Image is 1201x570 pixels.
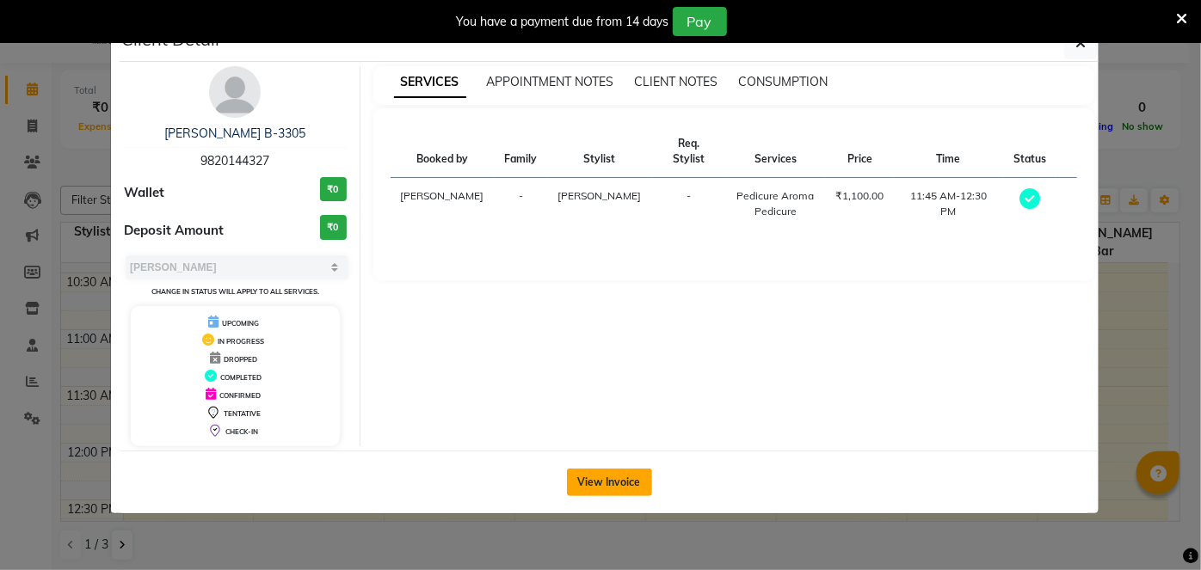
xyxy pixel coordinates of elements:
[487,74,614,89] span: APPOINTMENT NOTES
[635,74,718,89] span: CLIENT NOTES
[124,183,164,203] span: Wallet
[224,409,261,418] span: TENTATIVE
[558,189,642,202] span: [PERSON_NAME]
[894,178,1003,230] td: 11:45 AM-12:30 PM
[218,337,264,346] span: IN PROGRESS
[736,188,816,219] div: Pedicure Aroma Pedicure
[219,391,261,400] span: CONFIRMED
[320,215,347,240] h3: ₹0
[391,126,495,178] th: Booked by
[320,177,347,202] h3: ₹0
[124,221,224,241] span: Deposit Amount
[548,126,652,178] th: Stylist
[726,126,826,178] th: Services
[457,13,669,31] div: You have a payment due from 14 days
[200,153,269,169] span: 9820144327
[495,126,548,178] th: Family
[567,469,652,496] button: View Invoice
[835,188,884,204] div: ₹1,100.00
[673,7,727,36] button: Pay
[825,126,894,178] th: Price
[739,74,828,89] span: CONSUMPTION
[164,126,305,141] a: [PERSON_NAME] B-3305
[224,355,257,364] span: DROPPED
[151,287,319,296] small: Change in status will apply to all services.
[1003,126,1056,178] th: Status
[220,373,262,382] span: COMPLETED
[391,178,495,230] td: [PERSON_NAME]
[394,67,466,98] span: SERVICES
[209,66,261,118] img: avatar
[495,178,548,230] td: -
[894,126,1003,178] th: Time
[222,319,259,328] span: UPCOMING
[652,178,726,230] td: -
[225,427,258,436] span: CHECK-IN
[652,126,726,178] th: Req. Stylist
